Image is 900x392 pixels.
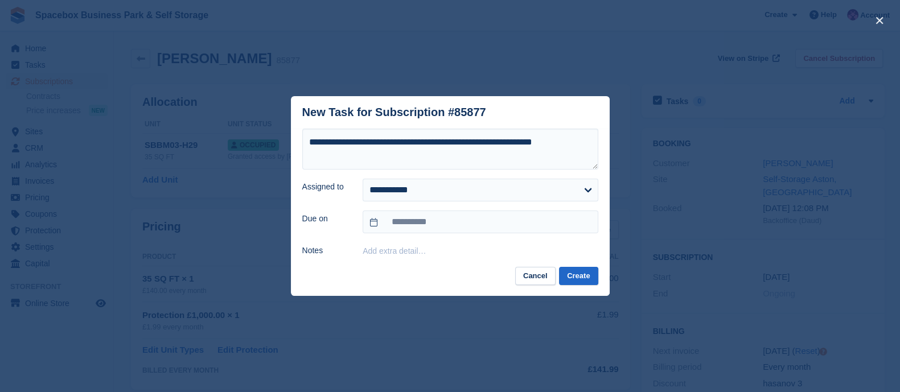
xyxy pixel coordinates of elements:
[515,267,556,286] button: Cancel
[363,246,426,255] button: Add extra detail…
[559,267,598,286] button: Create
[302,106,486,119] div: New Task for Subscription #85877
[870,11,889,30] button: close
[302,213,350,225] label: Due on
[302,181,350,193] label: Assigned to
[302,245,350,257] label: Notes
